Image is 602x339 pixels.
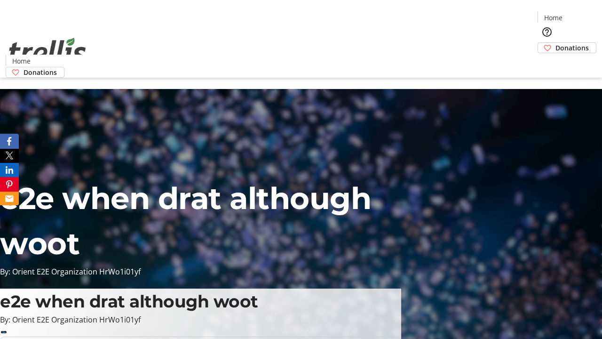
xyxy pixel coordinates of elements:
span: Home [12,56,31,66]
button: Help [538,23,556,41]
img: Orient E2E Organization HrWo1i01yf's Logo [6,27,89,74]
a: Donations [6,67,64,78]
a: Home [538,13,568,23]
span: Donations [24,67,57,77]
span: Home [544,13,562,23]
a: Donations [538,42,596,53]
span: Donations [555,43,589,53]
button: Cart [538,53,556,72]
a: Home [6,56,36,66]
